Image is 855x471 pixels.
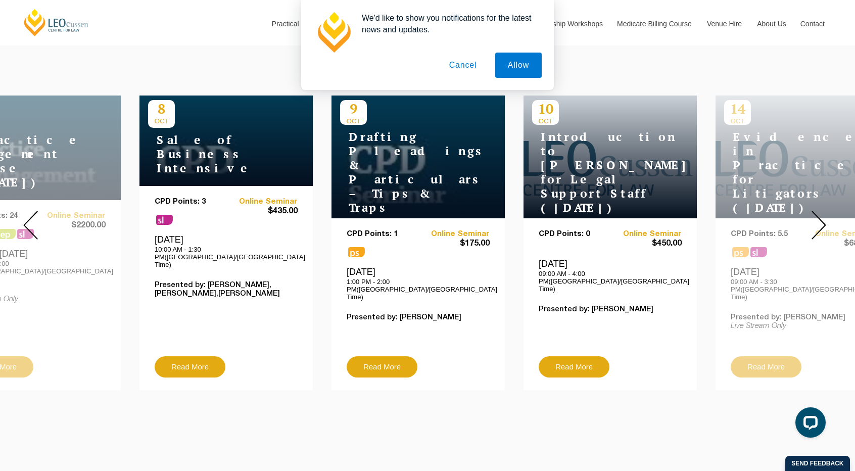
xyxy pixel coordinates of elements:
[418,230,490,239] a: Online Seminar
[226,198,298,206] a: Online Seminar
[812,211,826,240] img: Next
[532,100,559,117] p: 10
[347,356,417,378] a: Read More
[156,215,173,225] span: sl
[155,198,226,206] p: CPD Points: 3
[347,313,490,322] p: Presented by: [PERSON_NAME]
[354,12,542,35] div: We'd like to show you notifications for the latest news and updates.
[539,258,682,293] div: [DATE]
[532,117,559,125] span: OCT
[226,206,298,217] span: $435.00
[148,100,175,117] p: 8
[539,305,682,314] p: Presented by: [PERSON_NAME]
[348,247,365,257] span: ps
[347,266,490,301] div: [DATE]
[418,239,490,249] span: $175.00
[539,230,610,239] p: CPD Points: 0
[610,230,682,239] a: Online Seminar
[340,117,367,125] span: OCT
[155,234,298,268] div: [DATE]
[155,356,225,378] a: Read More
[155,281,298,298] p: Presented by: [PERSON_NAME],[PERSON_NAME],[PERSON_NAME]
[532,130,658,215] h4: Introduction to [PERSON_NAME] for Legal Support Staff ([DATE])
[148,133,274,175] h4: Sale of Business Intensive
[539,356,609,378] a: Read More
[539,270,682,293] p: 09:00 AM - 4:00 PM([GEOGRAPHIC_DATA]/[GEOGRAPHIC_DATA] Time)
[437,53,490,78] button: Cancel
[347,278,490,301] p: 1:00 PM - 2:00 PM([GEOGRAPHIC_DATA]/[GEOGRAPHIC_DATA] Time)
[347,230,418,239] p: CPD Points: 1
[495,53,542,78] button: Allow
[23,211,38,240] img: Prev
[610,239,682,249] span: $450.00
[155,246,298,268] p: 10:00 AM - 1:30 PM([GEOGRAPHIC_DATA]/[GEOGRAPHIC_DATA] Time)
[340,100,367,117] p: 9
[787,403,830,446] iframe: LiveChat chat widget
[340,130,466,215] h4: Drafting Pleadings & Particulars – Tips & Traps
[313,12,354,53] img: notification icon
[148,117,175,125] span: OCT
